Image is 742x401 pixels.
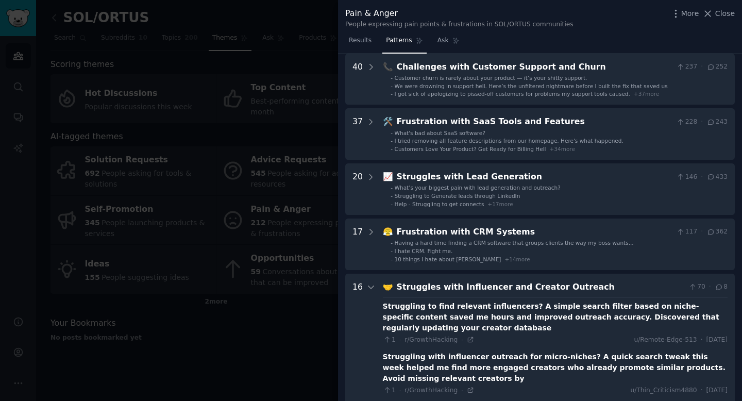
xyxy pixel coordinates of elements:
span: What’s your biggest pain with lead generation and outreach? [395,185,561,191]
span: Struggling to Generate leads through LinkedIn [395,193,520,199]
span: Close [715,8,735,19]
span: 117 [676,227,697,237]
span: 📈 [383,172,393,181]
span: u/Remote-Edge-513 [634,336,697,345]
span: 🤝 [383,282,393,292]
span: 🛠️ [383,116,393,126]
a: Patterns [382,32,426,54]
div: Struggles with Influencer and Creator Outreach [397,281,685,294]
span: 70 [688,282,705,292]
span: 10 things I hate about [PERSON_NAME] [395,256,501,262]
span: What's bad about SaaS software? [395,130,485,136]
span: + 17 more [487,201,513,207]
span: 433 [706,173,728,182]
span: · [461,387,463,394]
div: Frustration with CRM Systems [397,226,673,239]
span: 1 [383,386,396,395]
span: · [701,227,703,237]
span: 📞 [383,62,393,72]
div: - [391,192,393,199]
span: · [701,173,703,182]
span: · [701,118,703,127]
span: r/GrowthHacking [404,336,458,343]
div: People expressing pain points & frustrations in SOL/ORTUS communities [345,20,574,29]
span: · [399,336,401,343]
span: I tried removing all feature descriptions from our homepage. Here's what happened. [395,138,623,144]
div: - [391,256,393,263]
div: - [391,74,393,81]
span: [DATE] [706,386,728,395]
span: Ask [437,36,449,45]
span: [DATE] [706,336,728,345]
div: - [391,137,393,144]
span: 228 [676,118,697,127]
span: We were drowning in support hell. Here’s the unfiltered nightmare before I built the fix that sav... [395,83,668,89]
span: 1 [383,336,396,345]
span: · [701,62,703,72]
a: Ask [434,32,463,54]
div: - [391,90,393,97]
span: More [681,8,699,19]
span: I got sick of apologizing to pissed-off customers for problems my support tools caused. [395,91,630,97]
div: 20 [352,171,363,208]
div: - [391,201,393,208]
div: Pain & Anger [345,7,574,20]
span: Customers Love Your Product? Get Ready for Billing Hell [395,146,546,152]
span: · [709,282,711,292]
span: + 34 more [550,146,575,152]
span: 252 [706,62,728,72]
span: 237 [676,62,697,72]
span: + 14 more [504,256,530,262]
span: 362 [706,227,728,237]
button: More [670,8,699,19]
div: Struggling to find relevant influencers? A simple search filter based on niche-specific content s... [383,301,728,333]
span: + 37 more [634,91,659,97]
button: Close [702,8,735,19]
span: u/Thin_Criticism4880 [630,386,697,395]
span: Having a hard time finding a CRM software that groups clients the way my boss wants... [395,240,634,246]
div: - [391,184,393,191]
div: - [391,82,393,90]
span: Customer churn is rarely about your product — it’s your shitty support. [395,75,587,81]
div: Frustration with SaaS Tools and Features [397,115,673,128]
span: · [461,336,463,343]
div: - [391,247,393,255]
div: - [391,129,393,137]
span: 146 [676,173,697,182]
div: 37 [352,115,363,153]
div: 40 [352,61,363,98]
div: - [391,145,393,153]
a: Results [345,32,375,54]
span: 😤 [383,227,393,237]
span: Help - Struggling to get connects [395,201,484,207]
div: 17 [352,226,363,263]
div: - [391,239,393,246]
div: Struggling with influencer outreach for micro-niches? A quick search tweak this week helped me fi... [383,352,728,384]
span: · [701,386,703,395]
span: I hate CRM. Fight me. [395,248,453,254]
span: Patterns [386,36,412,45]
span: 243 [706,118,728,127]
span: r/GrowthHacking [404,387,458,394]
span: 8 [715,282,728,292]
div: Challenges with Customer Support and Churn [397,61,673,74]
span: · [399,387,401,394]
span: · [701,336,703,345]
div: Struggles with Lead Generation [397,171,673,183]
span: Results [349,36,372,45]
